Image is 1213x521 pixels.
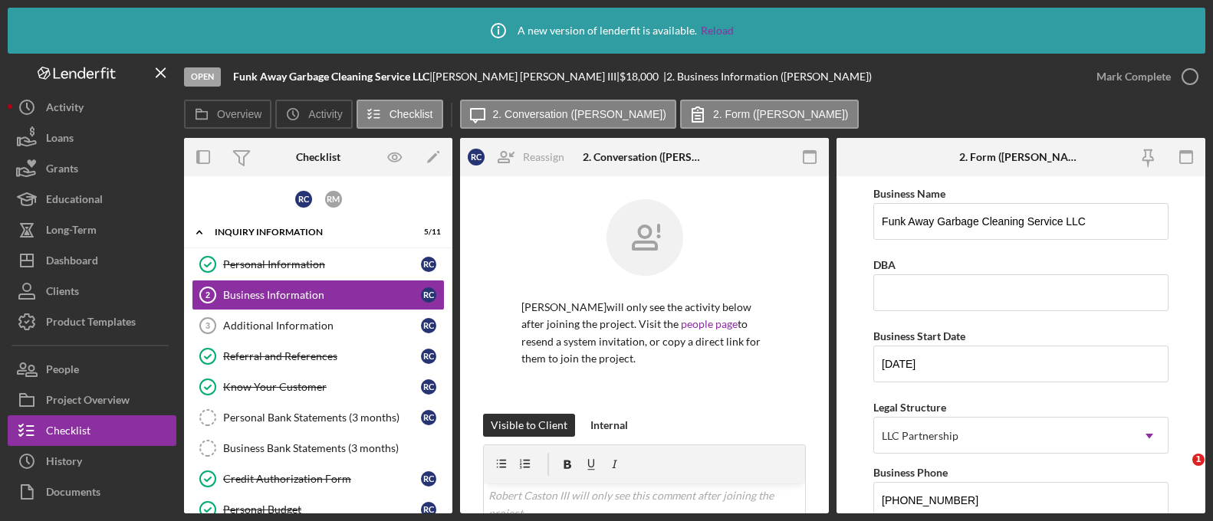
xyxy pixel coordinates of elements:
[483,414,575,437] button: Visible to Client
[413,228,441,237] div: 5 / 11
[8,184,176,215] button: Educational
[184,100,271,129] button: Overview
[325,191,342,208] div: R M
[8,477,176,507] button: Documents
[223,350,421,362] div: Referral and References
[680,100,859,129] button: 2. Form ([PERSON_NAME])
[233,70,432,83] div: |
[421,502,436,517] div: R C
[223,503,421,516] div: Personal Budget
[873,329,965,342] label: Business Start Date
[184,67,221,87] div: Open
[8,385,176,415] button: Project Overview
[223,411,421,424] div: Personal Bank Statements (3 months)
[873,258,896,271] label: DBA
[223,289,421,301] div: Business Information
[1096,61,1171,92] div: Mark Complete
[308,108,342,120] label: Activity
[421,349,436,364] div: R C
[46,415,90,450] div: Checklist
[192,280,445,310] a: 2Business InformationRC
[959,151,1082,163] div: 2. Form ([PERSON_NAME])
[421,287,436,303] div: R C
[46,92,84,126] div: Activity
[882,430,958,442] div: LLC Partnership
[421,410,436,425] div: R C
[390,108,433,120] label: Checklist
[205,290,210,300] tspan: 2
[523,142,564,172] div: Reassign
[460,142,580,172] button: RCReassign
[663,70,872,83] div: | 2. Business Information ([PERSON_NAME])
[583,151,705,163] div: 2. Conversation ([PERSON_NAME])
[468,149,485,165] div: R C
[223,473,421,485] div: Credit Authorization Form
[192,464,445,494] a: Credit Authorization FormRC
[873,187,945,200] label: Business Name
[491,414,567,437] div: Visible to Client
[192,372,445,402] a: Know Your CustomerRC
[46,215,97,249] div: Long-Term
[8,446,176,477] button: History
[8,415,176,446] button: Checklist
[46,276,79,310] div: Clients
[1081,61,1205,92] button: Mark Complete
[681,317,738,330] a: people page
[620,70,659,83] span: $18,000
[493,108,666,120] label: 2. Conversation ([PERSON_NAME])
[223,258,421,270] div: Personal Information
[192,249,445,280] a: Personal InformationRC
[8,123,176,153] button: Loans
[421,257,436,272] div: R C
[46,354,79,388] div: People
[421,318,436,333] div: R C
[8,306,176,337] button: Product Templates
[8,354,176,385] button: People
[590,414,628,437] div: Internal
[46,245,98,280] div: Dashboard
[192,402,445,433] a: Personal Bank Statements (3 months)RC
[223,381,421,393] div: Know Your Customer
[275,100,352,129] button: Activity
[1161,454,1198,490] iframe: Intercom live chat
[701,25,734,37] a: Reload
[8,153,176,184] button: Grants
[421,471,436,487] div: R C
[233,70,429,83] b: Funk Away Garbage Cleaning Service LLC
[713,108,849,120] label: 2. Form ([PERSON_NAME])
[223,442,444,454] div: Business Bank Statements (3 months)
[8,276,176,306] button: Clients
[223,319,421,332] div: Additional Information
[46,446,82,480] div: History
[217,108,261,120] label: Overview
[192,341,445,372] a: Referral and ReferencesRC
[215,228,403,237] div: INQUIRY INFORMATION
[460,100,676,129] button: 2. Conversation ([PERSON_NAME])
[192,433,445,464] a: Business Bank Statements (3 months)
[583,414,636,437] button: Internal
[8,245,176,276] button: Dashboard
[46,184,103,218] div: Educational
[296,151,340,163] div: Checklist
[357,100,443,129] button: Checklist
[8,215,176,245] button: Long-Term
[521,299,768,368] p: [PERSON_NAME] will only see the activity below after joining the project. Visit the to resend a s...
[432,70,620,83] div: [PERSON_NAME] [PERSON_NAME] III |
[46,477,100,511] div: Documents
[205,321,210,330] tspan: 3
[873,466,948,479] label: Business Phone
[46,385,130,419] div: Project Overview
[192,310,445,341] a: 3Additional InformationRC
[8,92,176,123] button: Activity
[1192,454,1205,466] span: 1
[295,191,312,208] div: R C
